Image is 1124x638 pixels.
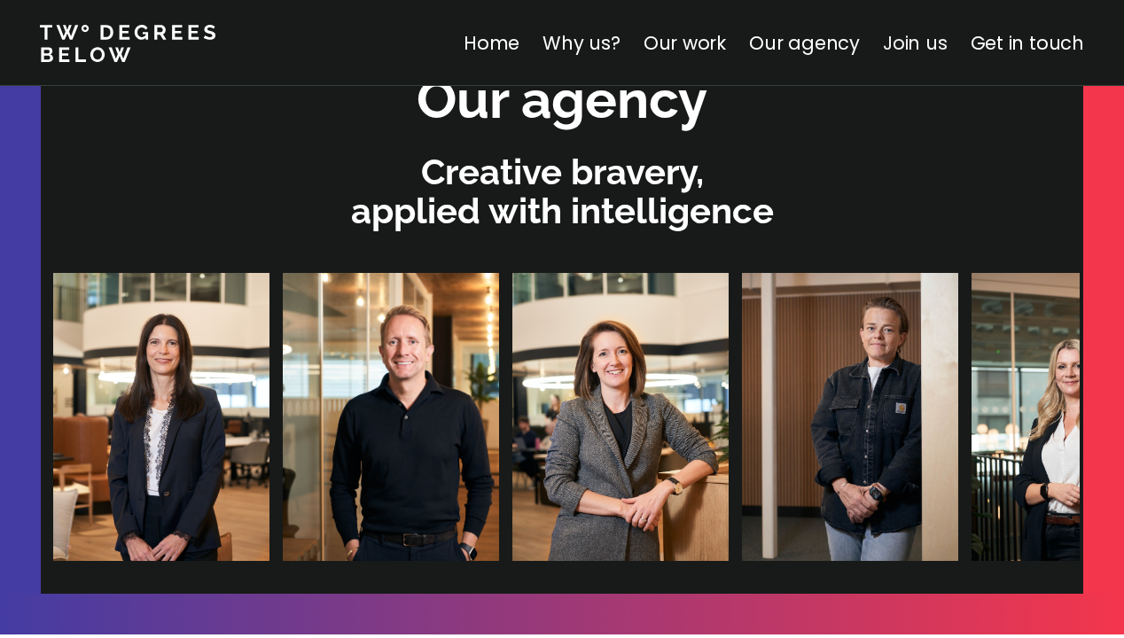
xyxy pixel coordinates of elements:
a: Why us? [542,30,621,56]
img: Clare [53,273,269,561]
h2: Our agency [417,64,707,136]
img: Dani [742,273,958,561]
img: Gemma [512,273,729,561]
a: Home [464,30,519,56]
p: Creative bravery, applied with intelligence [50,152,1074,230]
a: Our agency [749,30,860,56]
a: Join us [883,30,948,56]
img: James [283,273,499,561]
a: Get in touch [971,30,1084,56]
a: Our work [644,30,726,56]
